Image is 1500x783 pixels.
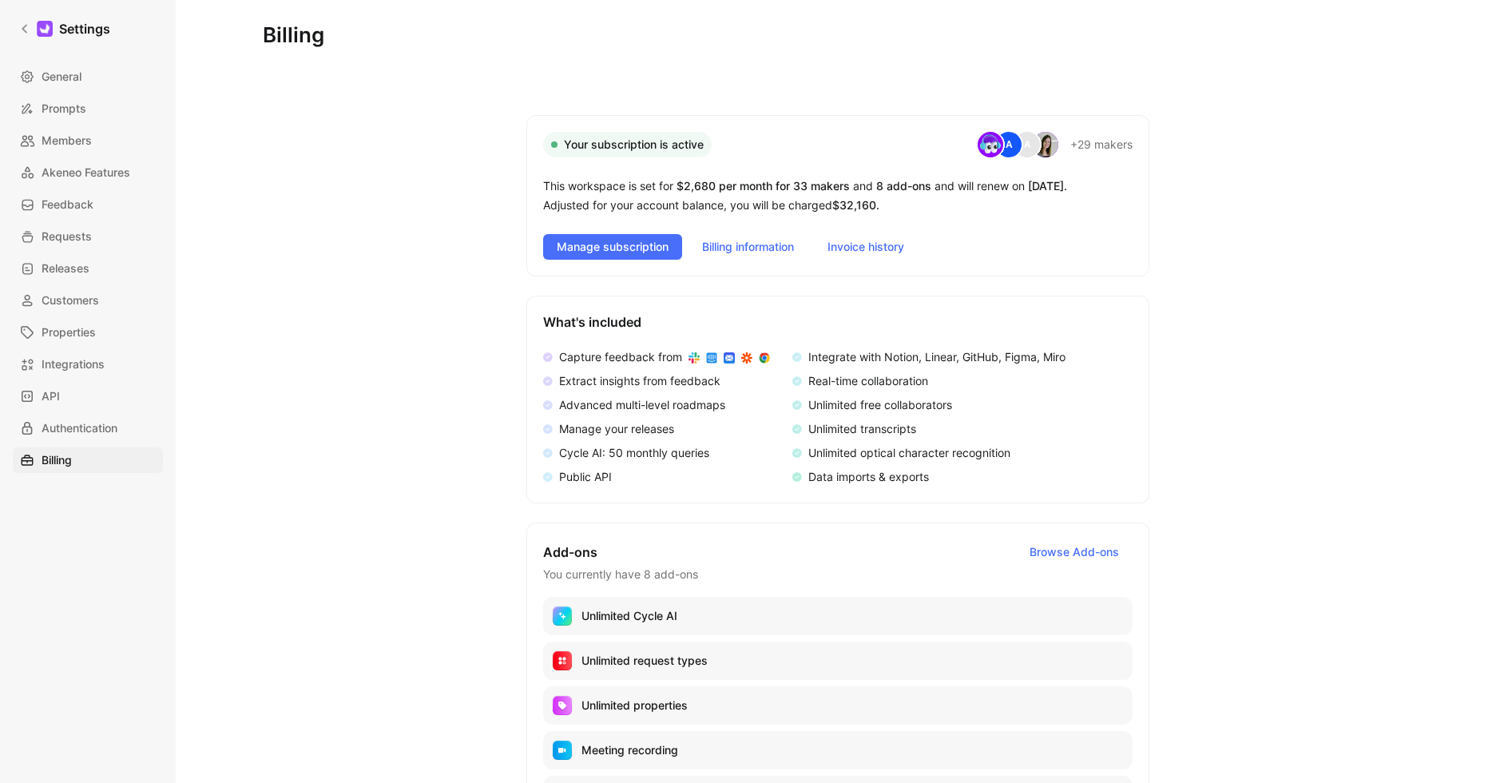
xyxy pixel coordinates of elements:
[827,237,904,256] span: Invoice history
[543,539,1133,565] h2: Add-ons
[832,198,879,212] span: $32,160 .
[808,443,1010,463] div: Unlimited optical character recognition
[42,67,81,86] span: General
[978,132,1003,157] img: avatar
[543,132,712,157] div: Your subscription is active
[42,355,105,374] span: Integrations
[581,606,677,626] p: Unlimited Cycle AI
[559,372,720,391] div: Extract insights from feedback
[42,227,92,246] span: Requests
[1033,132,1058,157] img: avatar
[13,256,163,281] a: Releases
[814,234,918,260] button: Invoice history
[42,419,117,438] span: Authentication
[543,312,1133,332] h2: What's included
[13,447,163,473] a: Billing
[42,259,89,278] span: Releases
[808,395,952,415] div: Unlimited free collaborators
[543,177,1133,215] div: This workspace is set for and and will renew on Adjusted for your account balance, you will be ch...
[13,224,163,249] a: Requests
[42,387,60,406] span: API
[581,651,708,670] p: Unlimited request types
[559,467,612,487] div: Public API
[808,467,929,487] div: Data imports & exports
[13,128,163,153] a: Members
[42,291,99,310] span: Customers
[557,237,669,256] span: Manage subscription
[13,13,117,45] a: Settings
[13,192,163,217] a: Feedback
[559,395,725,415] div: Advanced multi-level roadmaps
[581,741,678,760] p: Meeting recording
[13,384,163,409] a: API
[13,160,163,185] a: Akeneo Features
[677,179,850,193] span: $2,680 per month for 33 makers
[13,415,163,441] a: Authentication
[13,64,163,89] a: General
[1028,179,1067,193] span: [DATE] .
[581,696,688,715] p: Unlimited properties
[543,565,1133,584] h3: You currently have 8 add-ons
[688,234,808,260] button: Billing information
[808,372,928,391] div: Real-time collaboration
[996,132,1022,157] div: A
[42,131,92,150] span: Members
[42,451,72,470] span: Billing
[13,352,163,377] a: Integrations
[1030,543,1119,562] span: Browse Add-ons
[559,419,674,439] div: Manage your releases
[42,195,93,214] span: Feedback
[263,26,1413,45] h1: Billing
[543,234,682,260] button: Manage subscription
[808,348,1065,367] div: Integrate with Notion, Linear, GitHub, Figma, Miro
[59,19,110,38] h1: Settings
[876,179,931,193] span: 8 add-ons
[1016,539,1133,565] button: Browse Add-ons
[13,288,163,313] a: Customers
[702,237,794,256] span: Billing information
[13,320,163,345] a: Properties
[1070,135,1133,154] div: +29 makers
[42,163,130,182] span: Akeneo Features
[559,443,709,463] div: Cycle AI: 50 monthly queries
[808,419,916,439] div: Unlimited transcripts
[1014,132,1040,157] div: A
[42,99,86,118] span: Prompts
[42,323,96,342] span: Properties
[13,96,163,121] a: Prompts
[559,350,682,364] span: Capture feedback from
